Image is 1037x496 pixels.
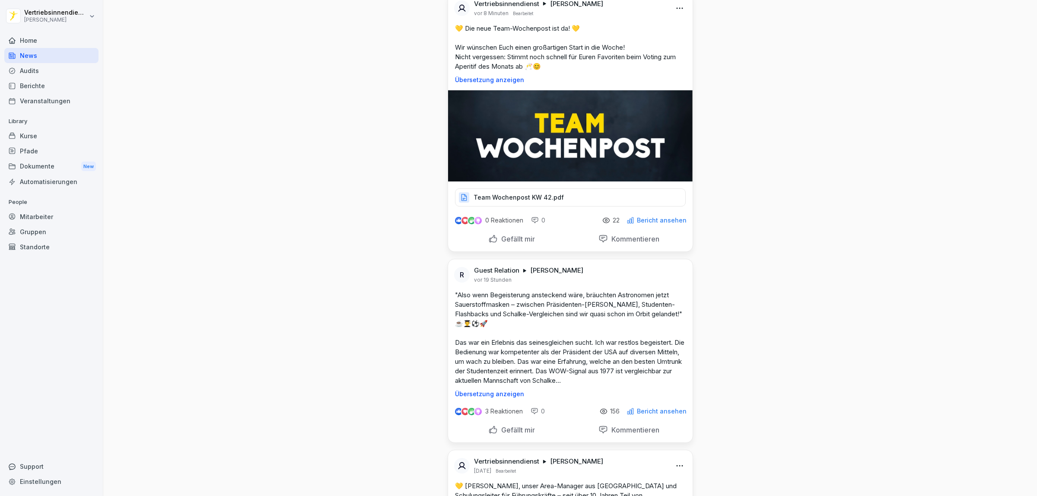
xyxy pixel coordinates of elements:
p: People [4,195,99,209]
p: Bericht ansehen [637,217,687,224]
p: [DATE] [474,467,491,474]
div: 0 [531,407,545,416]
p: Guest Relation [474,266,519,275]
div: Dokumente [4,159,99,175]
a: Kurse [4,128,99,143]
p: 22 [613,217,620,224]
a: Team Wochenpost KW 42.pdf [455,196,686,204]
p: Bearbeitet [496,467,516,474]
p: "Also wenn Begeisterung ansteckend wäre, bräuchten Astronomen jetzt Sauerstoffmasken – zwischen P... [455,290,686,385]
p: 3 Reaktionen [485,408,523,415]
p: Bearbeitet [513,10,533,17]
img: love [462,408,468,415]
p: Library [4,114,99,128]
img: celebrate [468,217,475,224]
a: Standorte [4,239,99,254]
a: Veranstaltungen [4,93,99,108]
p: 0 Reaktionen [485,217,523,224]
p: Vertriebsinnendienst [474,457,539,466]
img: celebrate [468,408,475,415]
p: Vertriebsinnendienst [24,9,87,16]
img: inspiring [474,216,482,224]
p: 156 [610,408,620,415]
p: Übersetzung anzeigen [455,391,686,397]
div: 0 [531,216,545,225]
a: Gruppen [4,224,99,239]
p: Kommentieren [608,426,659,434]
a: News [4,48,99,63]
a: Automatisierungen [4,174,99,189]
p: vor 8 Minuten [474,10,509,17]
img: like [455,217,462,224]
a: Mitarbeiter [4,209,99,224]
img: inspiring [474,407,482,415]
img: love [462,217,468,224]
a: Pfade [4,143,99,159]
p: Gefällt mir [498,426,535,434]
div: R [454,267,470,283]
img: itbev4jmiwke9alvgx05ez1k.png [448,90,693,181]
div: Support [4,459,99,474]
p: [PERSON_NAME] [24,17,87,23]
a: Home [4,33,99,48]
p: [PERSON_NAME] [530,266,583,275]
p: 💛 Die neue Team-Wochenpost ist da! 💛 Wir wünschen Euch einen großartigen Start in die Woche! Nich... [455,24,686,71]
img: like [455,408,462,415]
a: DokumenteNew [4,159,99,175]
p: Kommentieren [608,235,659,243]
a: Berichte [4,78,99,93]
a: Audits [4,63,99,78]
p: Gefällt mir [498,235,535,243]
p: Bericht ansehen [637,408,687,415]
p: [PERSON_NAME] [550,457,603,466]
p: vor 19 Stunden [474,277,512,283]
a: Einstellungen [4,474,99,489]
div: New [81,162,96,172]
p: Übersetzung anzeigen [455,76,686,83]
p: Team Wochenpost KW 42.pdf [474,193,564,202]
